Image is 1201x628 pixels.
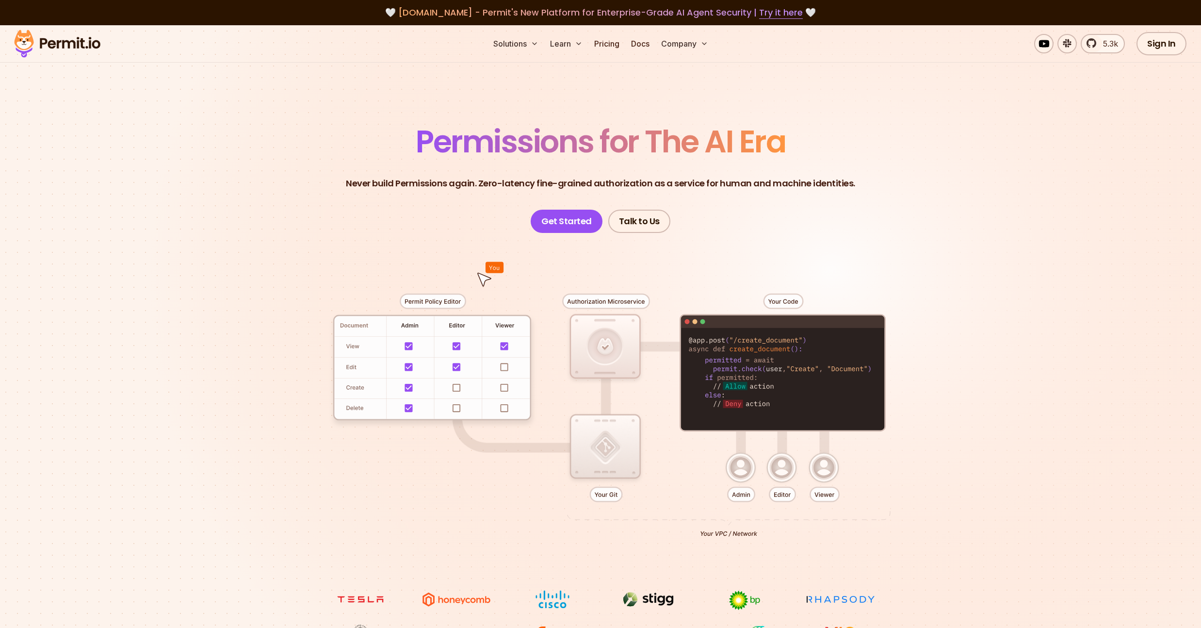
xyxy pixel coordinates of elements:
img: Stigg [612,590,685,609]
a: Try it here [759,6,803,19]
span: [DOMAIN_NAME] - Permit's New Platform for Enterprise-Grade AI Agent Security | [398,6,803,18]
a: Pricing [590,34,623,53]
div: 🤍 🤍 [23,6,1178,19]
span: 5.3k [1097,38,1118,50]
img: Honeycomb [420,590,493,609]
img: tesla [324,590,397,609]
span: Permissions for The AI Era [416,120,785,163]
img: bp [708,590,781,611]
button: Company [657,34,712,53]
img: Permit logo [10,27,105,60]
a: Get Started [531,210,602,233]
img: Cisco [516,590,589,609]
button: Learn [546,34,586,53]
a: Docs [627,34,653,53]
button: Solutions [489,34,542,53]
a: Sign In [1136,32,1186,55]
a: Talk to Us [608,210,670,233]
p: Never build Permissions again. Zero-latency fine-grained authorization as a service for human and... [346,177,855,190]
a: 5.3k [1081,34,1125,53]
img: Rhapsody Health [804,590,877,609]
